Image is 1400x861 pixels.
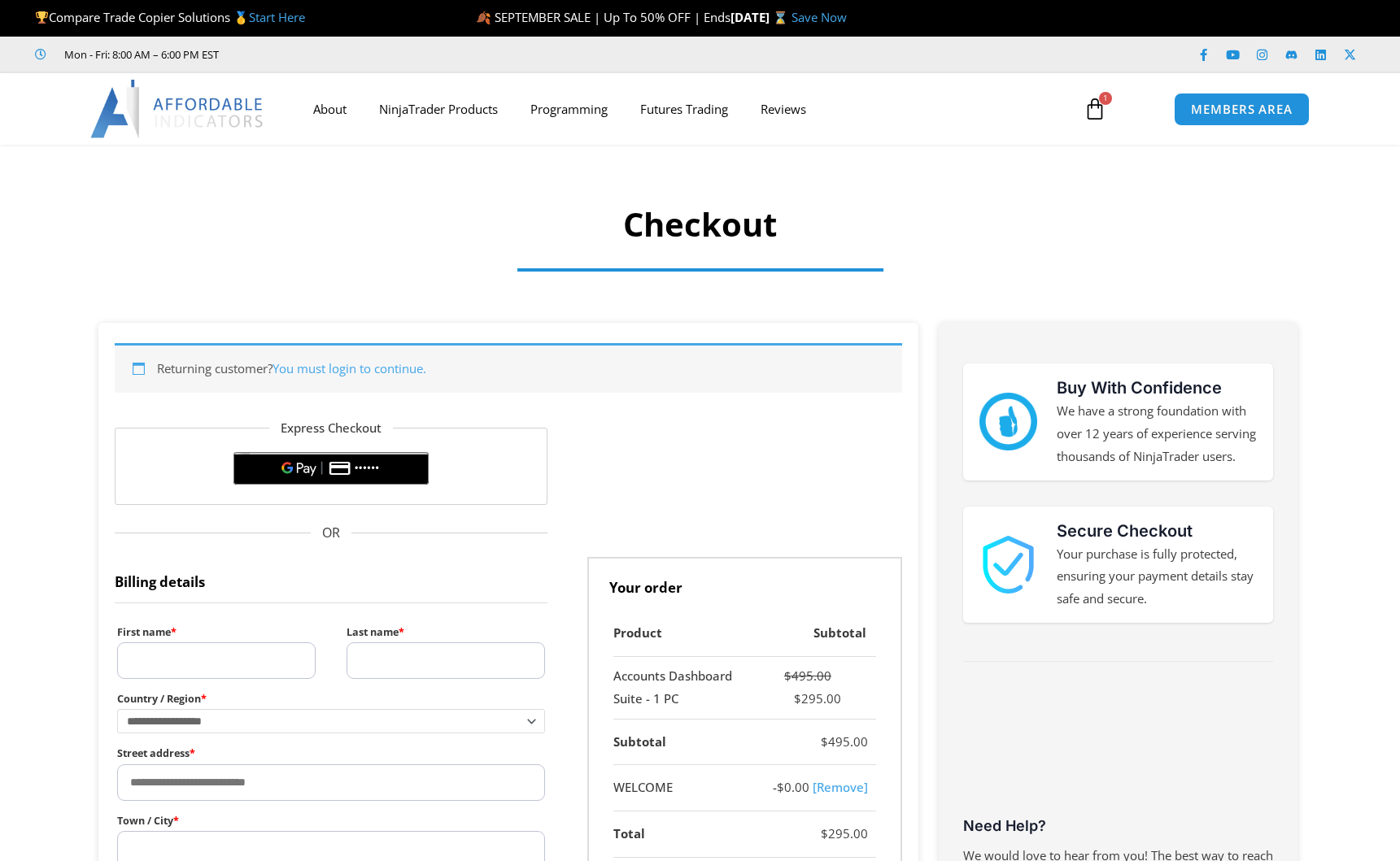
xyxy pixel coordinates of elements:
a: NinjaTrader Products [363,90,514,128]
label: First name [117,622,316,642]
img: LogoAI | Affordable Indicators – NinjaTrader [90,80,265,138]
h1: Checkout [245,202,1156,247]
label: Street address [117,743,546,763]
a: MEMBERS AREA [1174,93,1310,126]
label: Town / City [117,811,546,831]
label: Last name [347,622,545,642]
button: Buy with GPay [233,452,429,485]
a: You must login to continue. [273,360,426,376]
bdi: 295.00 [794,690,841,707]
span: 0.00 [777,779,809,795]
span: $ [777,779,784,795]
a: Save Now [792,9,847,25]
span: Compare Trade Copier Solutions 🥇 [35,9,305,25]
span: $ [794,690,801,707]
a: Programming [514,90,624,128]
strong: Subtotal [613,733,666,750]
bdi: 495.00 [784,667,831,684]
img: 🏆 [36,11,48,24]
div: Returning customer? [115,343,902,393]
span: $ [821,733,828,750]
legend: Express Checkout [269,417,393,440]
span: Mon - Fri: 8:00 AM – 6:00 PM EST [60,45,219,64]
span: OR [115,521,548,546]
img: mark thumbs good 43913 | Affordable Indicators – NinjaTrader [979,393,1037,450]
span: 1 [1099,92,1112,105]
p: We have a strong foundation with over 12 years of experience serving thousands of NinjaTrader users. [1057,400,1257,468]
td: - [755,765,875,811]
span: $ [784,667,792,684]
img: 1000913 | Affordable Indicators – NinjaTrader [979,536,1037,594]
iframe: Customer reviews powered by Trustpilot [963,690,1273,812]
td: Accounts Dashboard Suite - 1 PC [613,657,756,720]
h3: Buy With Confidence [1057,376,1257,400]
a: Start Here [249,9,305,25]
h3: Need Help? [963,816,1273,835]
p: Your purchase is fully protected, ensuring your payment details stay safe and secure. [1057,543,1257,611]
bdi: 295.00 [821,825,868,841]
th: Subtotal [755,611,875,657]
a: About [297,90,363,128]
a: Futures Trading [624,90,744,128]
label: Country / Region [117,689,546,709]
h3: Billing details [115,557,548,603]
th: Product [613,611,756,657]
strong: Total [613,825,645,841]
span: 🍂 SEPTEMBER SALE | Up To 50% OFF | Ends [476,9,731,25]
a: Reviews [744,90,822,128]
bdi: 495.00 [821,733,868,750]
span: $ [821,825,828,841]
span: MEMBERS AREA [1191,103,1293,115]
strong: [DATE] ⌛ [731,9,792,25]
nav: Menu [297,90,1065,128]
a: Remove welcome coupon [813,779,868,795]
iframe: Customer reviews powered by Trustpilot [242,46,486,63]
a: 1 [1059,85,1131,133]
th: WELCOME [613,765,756,811]
text: •••••• [355,463,380,474]
h3: Secure Checkout [1057,519,1257,543]
h3: Your order [587,557,902,611]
